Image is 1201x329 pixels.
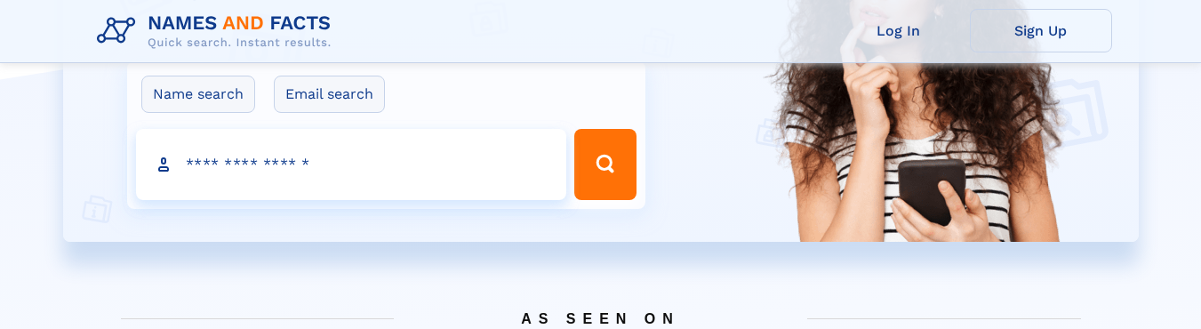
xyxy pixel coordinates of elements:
[90,7,346,55] img: Logo Names and Facts
[828,9,970,52] a: Log In
[141,76,255,113] label: Name search
[136,129,566,200] input: search input
[274,76,385,113] label: Email search
[574,129,637,200] button: Search Button
[970,9,1112,52] a: Sign Up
